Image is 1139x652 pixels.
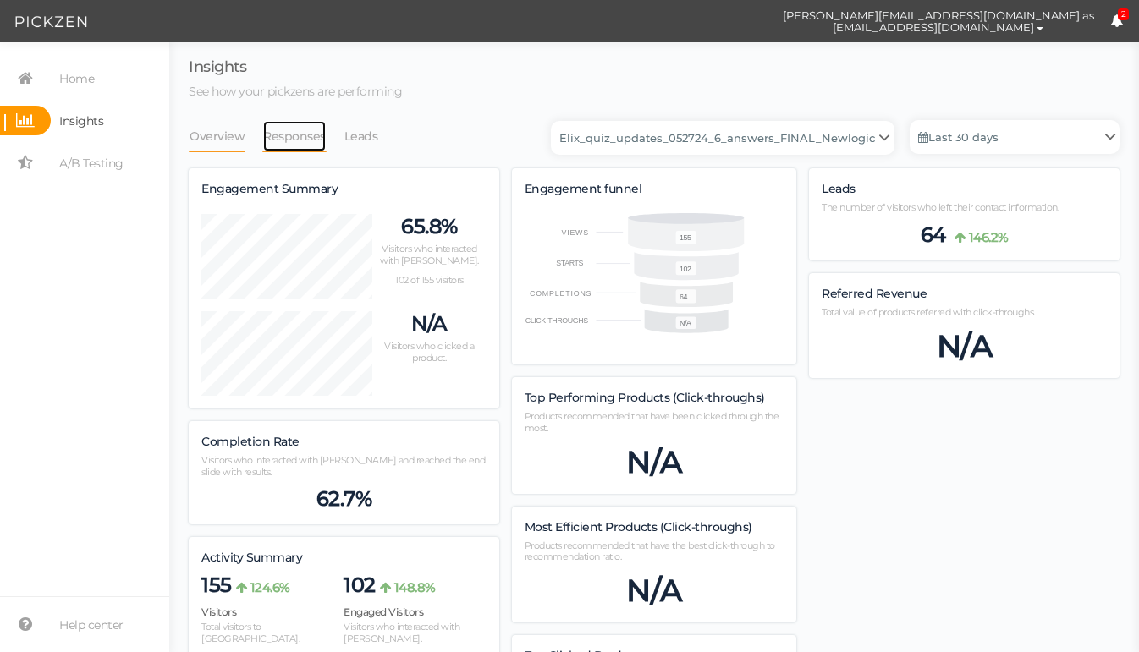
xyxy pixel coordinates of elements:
[822,182,856,197] label: Leads
[525,410,779,434] span: Products recommended that have been clicked through the most.
[372,275,487,287] p: 102 of 155 visitors
[525,316,588,325] text: CLICK-THROUGHS
[344,120,379,152] a: Leads
[1118,8,1130,21] span: 2
[680,233,691,242] text: 155
[316,486,372,512] span: 62.7%
[680,320,691,328] text: N/A
[201,454,485,478] span: Visitors who interacted with [PERSON_NAME] and reached the end slide with results.
[201,550,302,565] span: Activity Summary
[525,443,784,481] div: N/A
[530,289,592,298] text: COMPLETIONS
[344,621,459,644] span: Visitors who interacted with [PERSON_NAME].
[822,286,927,301] span: Referred Revenue
[59,65,94,92] span: Home
[525,390,765,405] span: Top Performing Products (Click-throughs)
[344,120,396,152] li: Leads
[525,540,775,563] span: Products recommended that have the best click-through to recommendation ratio.
[59,107,103,134] span: Insights
[680,293,688,301] text: 64
[767,1,1110,41] button: [PERSON_NAME][EMAIL_ADDRESS][DOMAIN_NAME] as [EMAIL_ADDRESS][DOMAIN_NAME]
[783,9,1094,21] span: [PERSON_NAME][EMAIL_ADDRESS][DOMAIN_NAME] as
[372,311,487,337] p: N/A
[201,181,338,196] span: Engagement Summary
[525,181,642,196] span: Engagement funnel
[189,84,402,99] span: See how your pickzens are performing
[189,120,245,152] a: Overview
[833,20,1034,34] span: [EMAIL_ADDRESS][DOMAIN_NAME]
[910,120,1120,154] a: Last 30 days
[250,579,290,595] b: 124.6%
[189,120,262,152] li: Overview
[201,434,300,449] span: Completion Rate
[189,58,246,76] span: Insights
[394,579,436,595] b: 148.8%
[822,327,1107,365] div: N/A
[262,120,344,152] li: Responses
[59,611,124,638] span: Help center
[556,259,583,267] text: STARTS
[380,243,479,266] span: Visitors who interacted with [PERSON_NAME].
[384,340,474,364] span: Visitors who clicked a product.
[201,573,232,598] span: 155
[822,201,1059,213] span: The number of visitors who left their contact information.
[201,621,300,644] span: Total visitors to [GEOGRAPHIC_DATA].
[201,605,236,618] span: Visitors
[344,573,376,598] span: 102
[15,12,87,32] img: Pickzen logo
[344,605,423,618] span: Engaged Visitors
[262,120,327,152] a: Responses
[680,265,691,273] text: 102
[372,214,487,239] p: 65.8%
[525,519,752,534] span: Most Efficient Products (Click-throughs)
[822,306,1035,318] span: Total value of products referred with click-throughs.
[969,229,1009,245] b: 146.2%
[921,222,946,248] span: 64
[561,227,589,236] text: VIEWS
[59,150,124,177] span: A/B Testing
[737,7,767,36] img: cd8312e7a6b0c0157f3589280924bf3e
[525,572,784,610] div: N/A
